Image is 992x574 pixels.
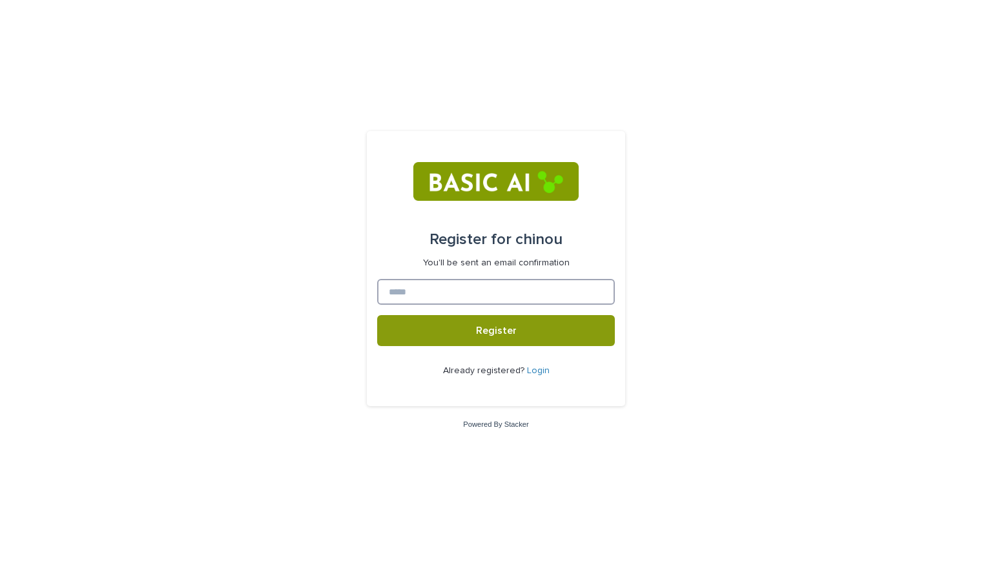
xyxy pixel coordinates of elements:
[413,162,578,201] img: RtIB8pj2QQiOZo6waziI
[423,258,570,269] p: You'll be sent an email confirmation
[527,366,550,375] a: Login
[476,325,517,336] span: Register
[429,221,563,258] div: chinou
[443,366,527,375] span: Already registered?
[377,315,615,346] button: Register
[463,420,528,428] a: Powered By Stacker
[429,232,512,247] span: Register for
